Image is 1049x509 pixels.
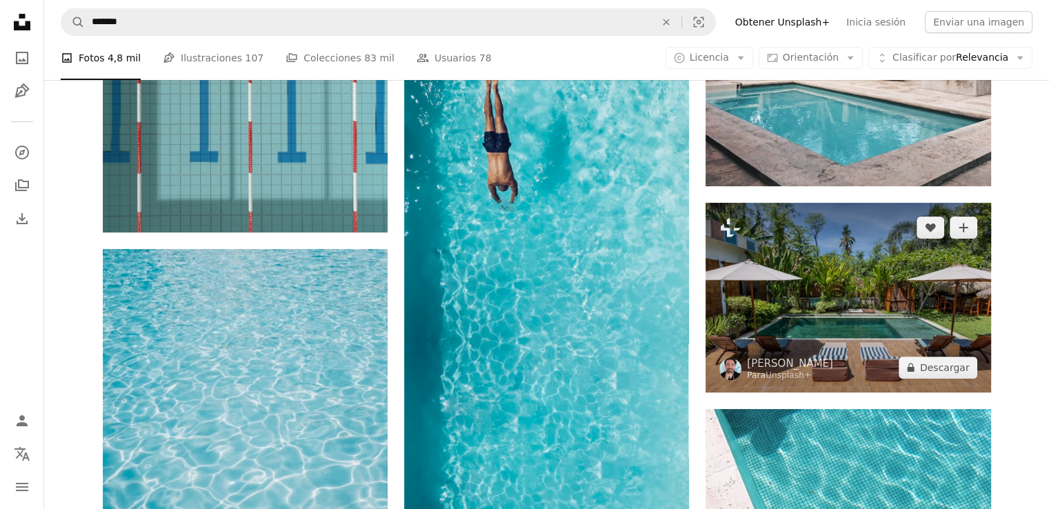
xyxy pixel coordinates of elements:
[417,36,492,80] a: Usuarios 78
[747,370,833,381] div: Para
[706,203,990,392] img: una piscina rodeada de sillas de jardín y sombrillas
[651,9,681,35] button: Borrar
[8,172,36,199] a: Colecciones
[8,44,36,72] a: Fotos
[783,52,839,63] span: Orientación
[404,337,689,350] a: persona a punto de zambullirse en la piscina
[950,217,977,239] button: Añade a la colección
[899,357,977,379] button: Descargar
[8,205,36,232] a: Historial de descargas
[8,8,36,39] a: Inicio — Unsplash
[766,370,811,380] a: Unsplash+
[286,36,394,80] a: Colecciones 83 mil
[759,47,863,69] button: Orientación
[8,473,36,501] button: Menú
[8,77,36,105] a: Ilustraciones
[719,358,741,380] img: Ve al perfil de Jerome Maas
[925,11,1032,33] button: Enviar una imagen
[868,47,1032,69] button: Clasificar porRelevancia
[747,357,833,370] a: [PERSON_NAME]
[917,217,944,239] button: Me gusta
[892,51,1008,65] span: Relevancia
[364,50,394,66] span: 83 mil
[8,440,36,468] button: Idioma
[838,11,914,33] a: Inicia sesión
[8,407,36,435] a: Iniciar sesión / Registrarse
[103,431,388,443] a: Agua azul cristalina ondulante
[666,47,753,69] button: Licencia
[892,52,956,63] span: Clasificar por
[479,50,492,66] span: 78
[727,11,838,33] a: Obtener Unsplash+
[682,9,715,35] button: Búsqueda visual
[245,50,263,66] span: 107
[61,9,85,35] button: Buscar en Unsplash
[61,8,716,36] form: Encuentra imágenes en todo el sitio
[706,291,990,303] a: una piscina rodeada de sillas de jardín y sombrillas
[8,139,36,166] a: Explorar
[163,36,263,80] a: Ilustraciones 107
[690,52,729,63] span: Licencia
